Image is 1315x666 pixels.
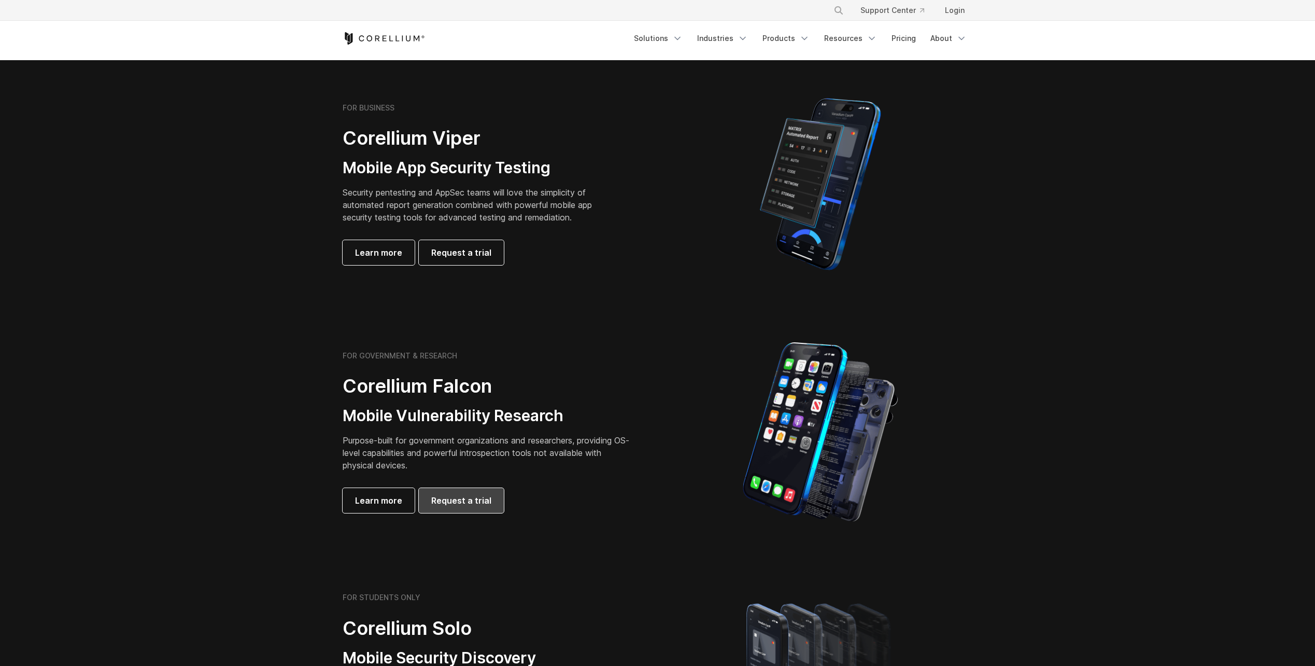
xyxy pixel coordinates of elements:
h3: Mobile Vulnerability Research [343,406,633,426]
h6: FOR GOVERNMENT & RESEARCH [343,351,457,360]
a: Corellium Home [343,32,425,45]
div: Navigation Menu [628,29,973,48]
img: Corellium MATRIX automated report on iPhone showing app vulnerability test results across securit... [742,93,898,275]
img: iPhone model separated into the mechanics used to build the physical device. [742,341,898,523]
h6: FOR STUDENTS ONLY [343,593,420,602]
span: Learn more [355,246,402,259]
span: Request a trial [431,246,491,259]
h6: FOR BUSINESS [343,103,394,113]
a: Support Center [852,1,932,20]
p: Purpose-built for government organizations and researchers, providing OS-level capabilities and p... [343,434,633,471]
a: Resources [818,29,883,48]
a: Learn more [343,240,415,265]
h2: Corellium Viper [343,127,608,150]
p: Security pentesting and AppSec teams will love the simplicity of automated report generation comb... [343,186,608,224]
span: Request a trial [431,494,491,507]
a: Solutions [628,29,689,48]
a: Login [937,1,973,20]
a: Industries [691,29,754,48]
h3: Mobile App Security Testing [343,158,608,178]
a: Request a trial [419,240,504,265]
a: About [924,29,973,48]
h2: Corellium Falcon [343,374,633,398]
a: Request a trial [419,488,504,513]
a: Products [756,29,816,48]
h2: Corellium Solo [343,617,633,640]
div: Navigation Menu [821,1,973,20]
a: Learn more [343,488,415,513]
a: Pricing [885,29,922,48]
span: Learn more [355,494,402,507]
button: Search [829,1,848,20]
